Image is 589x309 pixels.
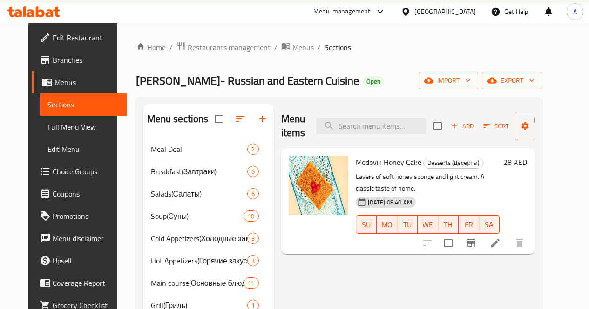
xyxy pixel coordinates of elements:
span: Sort [483,121,509,131]
span: TU [401,218,414,231]
a: Sections [40,93,127,116]
span: [DATE] 08:40 AM [364,198,416,207]
span: Open [363,78,384,85]
li: / [169,42,173,53]
div: items [244,277,258,289]
a: Edit menu item [490,237,501,249]
span: Upsell [53,255,119,266]
span: Choice Groups [53,166,119,177]
a: Choice Groups [32,160,127,183]
span: MO [380,218,393,231]
span: Sections [325,42,351,53]
button: Add section [251,108,274,130]
span: 3 [248,234,258,243]
div: Salads(Салаты)6 [143,183,274,205]
a: Edit Restaurant [32,26,127,49]
span: Menu disclaimer [53,233,119,244]
span: A [573,7,577,17]
button: Manage items [515,112,577,140]
span: TH [442,218,455,231]
a: Menu disclaimer [32,227,127,250]
span: Select to update [439,233,458,253]
img: Medovik Honey Cake [289,156,348,215]
button: SA [479,215,500,234]
a: Full Menu View [40,116,127,138]
button: MO [377,215,397,234]
nav: breadcrumb [136,41,542,53]
div: Breakfast(Завтраки)6 [143,160,274,183]
span: Coupons [53,188,119,199]
p: Layers of soft honey sponge and light cream. A classic taste of home. [356,171,500,194]
div: items [244,210,258,222]
div: Open [363,76,384,87]
div: Meal Deal2 [143,138,274,160]
button: WE [418,215,438,234]
div: Desserts (Десерты) [423,158,483,169]
div: Soup(Супы)10 [143,205,274,227]
span: SA [483,218,496,231]
span: Sections [47,99,119,110]
span: WE [421,218,434,231]
span: Coverage Report [53,277,119,289]
span: 10 [244,212,258,221]
span: Select section [428,116,447,136]
span: 6 [248,190,258,198]
span: Restaurants management [188,42,271,53]
span: FR [462,218,475,231]
div: items [247,144,259,155]
li: / [318,42,321,53]
button: Add [447,119,477,133]
span: 6 [248,167,258,176]
button: delete [508,232,531,254]
div: Hot Appetizers(Горячие закуски) [151,255,247,266]
div: items [247,188,259,199]
a: Edit Menu [40,138,127,160]
div: [GEOGRAPHIC_DATA] [414,7,476,17]
a: Menus [32,71,127,93]
span: Full Menu View [47,121,119,132]
button: FR [459,215,479,234]
span: Branches [53,54,119,66]
div: items [247,166,259,177]
button: TH [438,215,459,234]
h2: Menu items [281,112,305,140]
button: SU [356,215,377,234]
div: Cold Appetizers(Холодные закуски)3 [143,227,274,250]
div: Menu-management [313,6,371,17]
a: Branches [32,49,127,71]
div: Hot Appetizers(Горячие закуски)3 [143,250,274,272]
button: export [482,72,542,89]
span: Manage items [522,114,570,138]
input: search [316,118,426,134]
span: 3 [248,256,258,265]
a: Upsell [32,250,127,272]
h6: 28 AED [503,156,527,169]
a: Home [136,42,166,53]
span: Soup(Супы) [151,210,244,222]
span: Promotions [53,210,119,222]
span: Main course(Основные блюда) [151,277,244,289]
a: Restaurants management [176,41,271,53]
li: / [274,42,278,53]
span: Breakfast(Завтраки) [151,166,247,177]
h2: Menu sections [147,112,209,126]
div: Main course(Основные блюда)11 [143,272,274,294]
a: Coupons [32,183,127,205]
span: Cold Appetizers(Холодные закуски) [151,233,247,244]
span: export [489,75,535,86]
a: Promotions [32,205,127,227]
div: items [247,255,259,266]
span: Edit Menu [47,144,119,155]
span: Add [450,121,475,131]
span: Meal Deal [151,144,247,155]
a: Menus [281,41,314,53]
button: Sort [481,119,511,133]
button: import [419,72,478,89]
span: Sort items [477,119,515,133]
button: Branch-specific-item [460,232,482,254]
span: 11 [244,279,258,288]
